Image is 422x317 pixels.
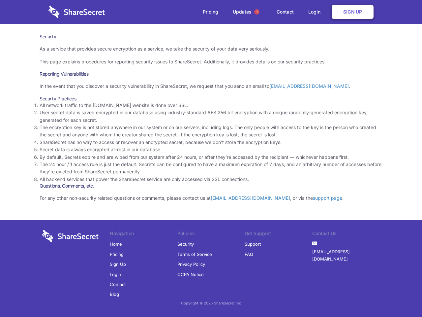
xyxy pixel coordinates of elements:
[40,194,382,202] p: For any other non-security related questions or comments, please contact us at , or via the .
[40,58,382,65] p: This page explains procedures for reporting security issues to ShareSecret. Additionally, it prov...
[270,2,300,22] a: Contact
[40,161,382,176] li: The 24 hour / 1 access rule is just the default. Secrets can be configured to have a maximum expi...
[40,139,382,146] li: ShareSecret has no way to access or recover an encrypted secret, because we don’t store the encry...
[40,124,382,139] li: The encryption key is not stored anywhere in our system or on our servers, including logs. The on...
[196,2,225,22] a: Pricing
[40,109,382,124] li: User secret data is saved encrypted in our database using industry-standard AES 256 bit encryptio...
[42,230,99,242] img: logo-wordmark-white-trans-d4663122ce5f474addd5e946df7df03e33cb6a1c49d2221995e7729f52c070b2.svg
[177,239,194,249] a: Security
[332,5,374,19] a: Sign Up
[40,154,382,161] li: By default, Secrets expire and are wiped from our system after 24 hours, or after they’re accesse...
[110,279,126,289] a: Contact
[313,195,342,201] a: support page
[110,269,121,279] a: Login
[177,269,204,279] a: CCPA Notice
[312,247,380,264] a: [EMAIL_ADDRESS][DOMAIN_NAME]
[40,102,382,109] li: All network traffic to the [DOMAIN_NAME] website is done over SSL.
[245,230,312,239] li: Get Support
[40,96,382,102] h3: Security Practices
[110,289,119,299] a: Blog
[40,45,382,53] p: As a service that provides secure encryption as a service, we take the security of your data very...
[110,249,124,259] a: Pricing
[48,6,105,18] img: logo-wordmark-white-trans-d4663122ce5f474addd5e946df7df03e33cb6a1c49d2221995e7729f52c070b2.svg
[245,239,261,249] a: Support
[269,83,349,89] a: [EMAIL_ADDRESS][DOMAIN_NAME]
[177,249,212,259] a: Terms of Service
[40,146,382,153] li: Secret data is always encrypted at-rest in our database.
[40,183,382,189] h3: Questions, Comments, etc.
[40,176,382,183] li: All backend services that power the ShareSecret service are only accessed via SSL connections.
[110,230,177,239] li: Navigation
[110,259,126,269] a: Sign Up
[40,71,382,77] h3: Reporting Vulnerabilities
[110,239,122,249] a: Home
[312,230,380,239] li: Contact Us
[177,259,205,269] a: Privacy Policy
[245,249,253,259] a: FAQ
[40,83,382,90] p: In the event that you discover a security vulnerability in ShareSecret, we request that you send ...
[211,195,290,201] a: [EMAIL_ADDRESS][DOMAIN_NAME]
[40,34,382,40] h1: Security
[177,230,245,239] li: Policies
[302,2,330,22] a: Login
[254,9,259,15] span: 1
